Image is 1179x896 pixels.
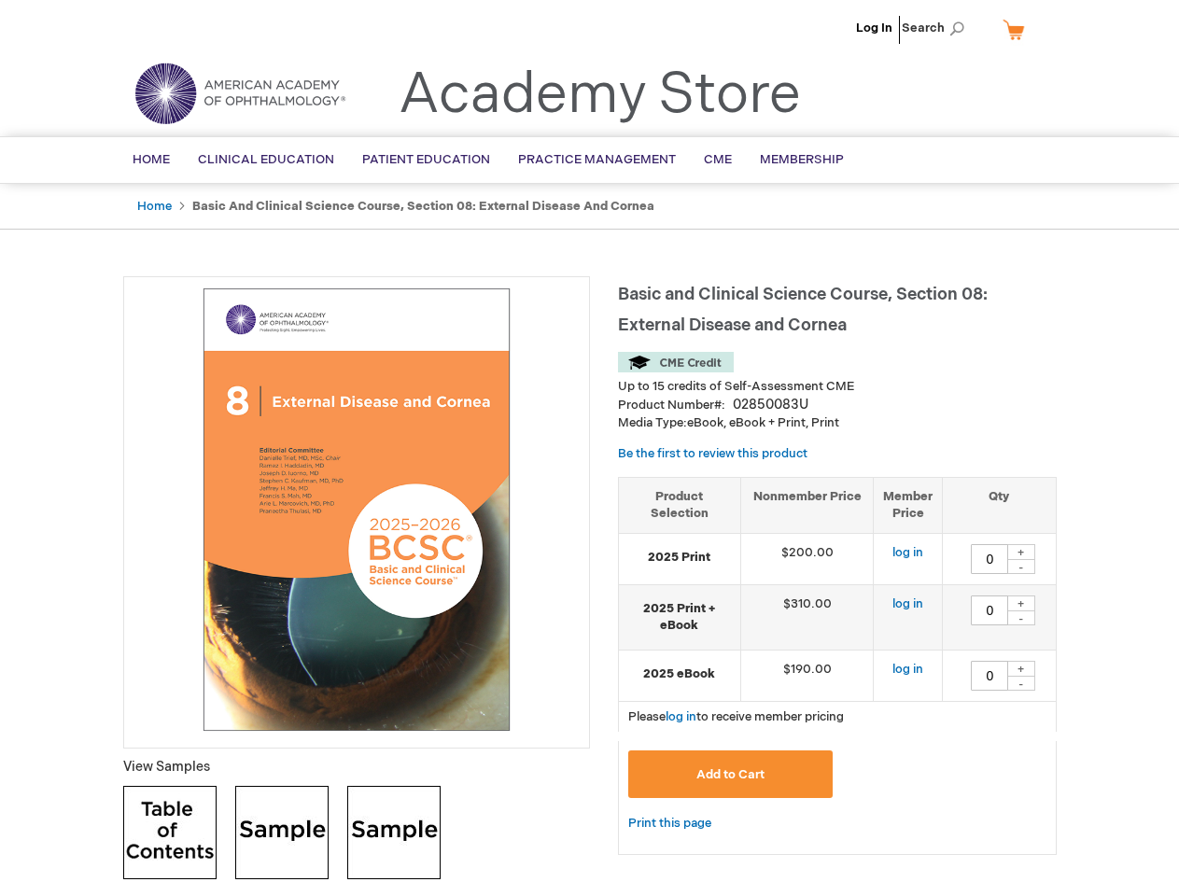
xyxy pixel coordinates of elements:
a: log in [892,545,923,560]
span: Search [902,9,973,47]
span: Basic and Clinical Science Course, Section 08: External Disease and Cornea [618,285,988,335]
button: Add to Cart [628,750,834,798]
div: - [1007,676,1035,691]
div: - [1007,610,1035,625]
strong: Product Number [618,398,725,413]
p: eBook, eBook + Print, Print [618,414,1057,432]
img: Basic and Clinical Science Course, Section 08: External Disease and Cornea [133,287,580,733]
p: View Samples [123,758,590,777]
div: 02850083U [733,396,808,414]
div: + [1007,595,1035,611]
span: Practice Management [518,152,676,167]
a: log in [666,709,696,724]
input: Qty [971,544,1008,574]
span: Add to Cart [696,767,765,782]
span: Membership [760,152,844,167]
span: Home [133,152,170,167]
th: Member Price [874,477,943,533]
span: Clinical Education [198,152,334,167]
a: log in [892,662,923,677]
input: Qty [971,595,1008,625]
strong: 2025 eBook [628,665,731,683]
th: Nonmember Price [740,477,874,533]
a: Academy Store [399,62,801,129]
div: + [1007,661,1035,677]
a: Log In [856,21,892,35]
img: Click to view [235,786,329,879]
span: Patient Education [362,152,490,167]
td: $310.00 [740,584,874,650]
th: Product Selection [619,477,741,533]
strong: 2025 Print + eBook [628,600,731,635]
th: Qty [943,477,1056,533]
strong: 2025 Print [628,549,731,567]
a: Home [137,199,172,214]
img: CME Credit [618,352,734,372]
a: log in [892,596,923,611]
span: CME [704,152,732,167]
a: Print this page [628,812,711,835]
li: Up to 15 credits of Self-Assessment CME [618,378,1057,396]
div: + [1007,544,1035,560]
td: $190.00 [740,650,874,701]
a: Be the first to review this product [618,446,807,461]
strong: Media Type: [618,415,687,430]
span: Please to receive member pricing [628,709,844,724]
strong: Basic and Clinical Science Course, Section 08: External Disease and Cornea [192,199,654,214]
img: Click to view [347,786,441,879]
img: Click to view [123,786,217,879]
div: - [1007,559,1035,574]
td: $200.00 [740,533,874,584]
input: Qty [971,661,1008,691]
